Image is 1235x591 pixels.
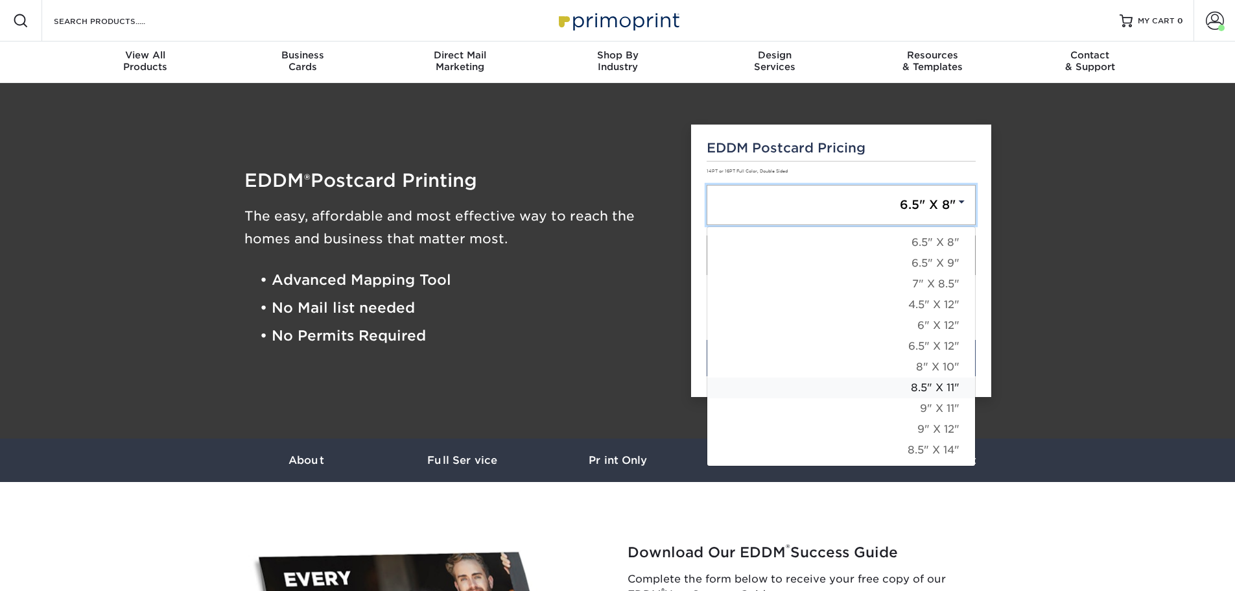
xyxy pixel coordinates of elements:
span: ® [304,171,311,189]
input: SEARCH PRODUCTS..... [53,13,179,29]
a: 9" X 11" [707,398,975,419]
a: Shop ByIndustry [539,42,696,83]
iframe: Google Customer Reviews [3,551,110,586]
a: Full Service [384,439,540,482]
div: 6.5" X 8" [707,226,976,466]
a: Resources& Templates [854,42,1011,83]
h3: The easy, affordable and most effective way to reach the homes and business that matter most. [244,205,672,250]
a: Resources [696,439,851,482]
h3: Print Only [540,454,696,466]
a: 6.5" X 12" [707,336,975,357]
span: Resources [854,49,1011,61]
li: • No Permits Required [260,322,672,350]
a: 7" X 8.5" [707,274,975,295]
a: 6.5" X 9" [707,253,975,274]
h3: About [229,454,384,466]
span: View All [67,49,224,61]
span: Design [696,49,854,61]
li: • Advanced Mapping Tool [260,266,672,294]
sup: ® [786,542,790,555]
span: Business [224,49,381,61]
h3: Resources [696,454,851,466]
div: Industry [539,49,696,73]
div: Services [696,49,854,73]
div: & Templates [854,49,1011,73]
span: 0 [1177,16,1183,25]
a: 8.5" X 11" [707,378,975,398]
a: 4.5" X 12" [707,295,975,315]
h1: EDDM Postcard Printing [244,171,672,189]
a: 8" X 10" [707,357,975,378]
span: Direct Mail [381,49,539,61]
a: 8.5" X 14" [707,440,975,461]
a: Print Only [540,439,696,482]
h5: EDDM Postcard Pricing [707,140,976,156]
a: About [229,439,384,482]
span: Shop By [539,49,696,61]
a: Direct MailMarketing [381,42,539,83]
span: MY CART [1138,16,1175,27]
small: 14PT or 16PT Full Color, Double Sided [707,169,788,174]
a: 6.5" X 8" [707,185,976,225]
a: 6.5" X 8" [707,232,975,253]
h3: Full Service [384,454,540,466]
h2: Download Our EDDM Success Guide [628,544,997,561]
a: View AllProducts [67,42,224,83]
a: 6" X 12" [707,315,975,336]
div: Marketing [381,49,539,73]
div: Cards [224,49,381,73]
a: 9" X 12" [707,419,975,440]
a: Contact& Support [1011,42,1169,83]
div: Products [67,49,224,73]
a: DesignServices [696,42,854,83]
li: • No Mail list needed [260,294,672,322]
span: Contact [1011,49,1169,61]
div: & Support [1011,49,1169,73]
a: BusinessCards [224,42,381,83]
img: Primoprint [553,6,683,34]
